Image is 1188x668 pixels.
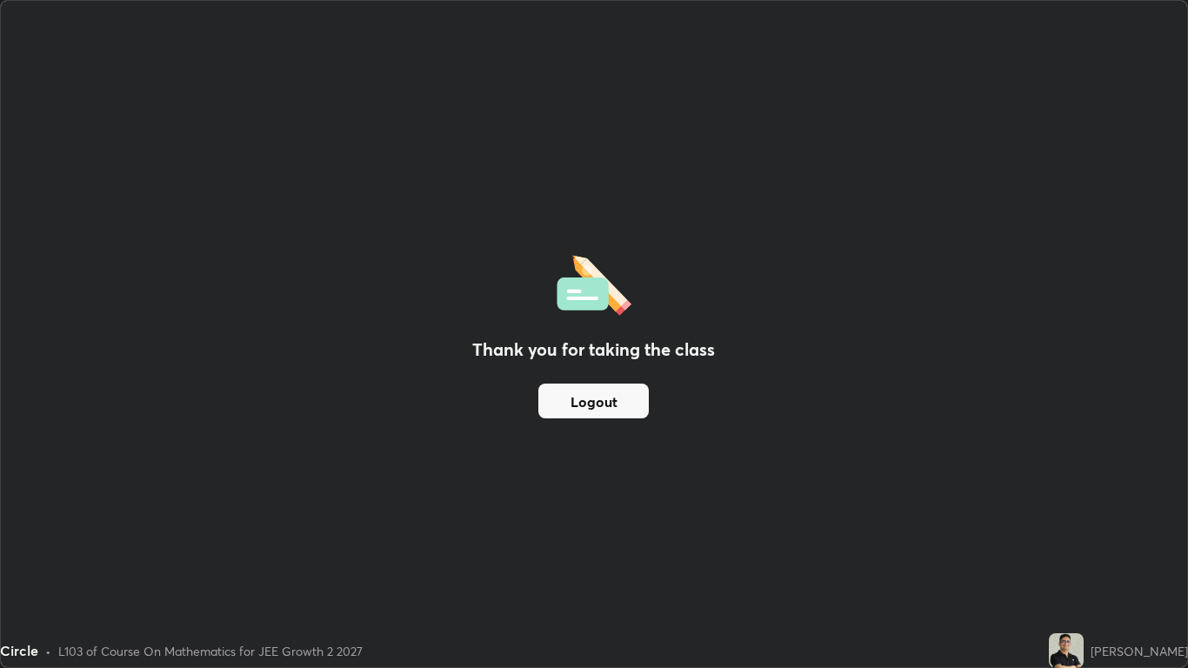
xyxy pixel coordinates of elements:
[557,250,631,316] img: offlineFeedback.1438e8b3.svg
[1091,642,1188,660] div: [PERSON_NAME]
[1049,633,1084,668] img: 80a8f8f514494e9a843945b90b7e7503.jpg
[538,384,649,418] button: Logout
[472,337,715,363] h2: Thank you for taking the class
[58,642,363,660] div: L103 of Course On Mathematics for JEE Growth 2 2027
[45,642,51,660] div: •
